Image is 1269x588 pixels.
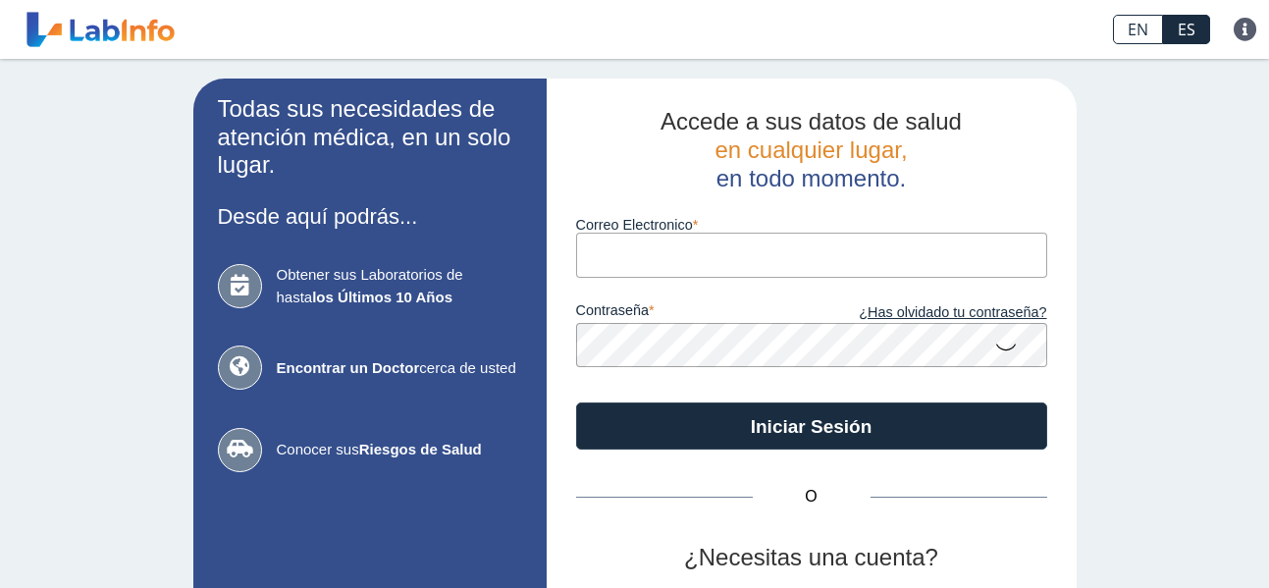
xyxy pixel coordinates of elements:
[277,357,522,380] span: cerca de usted
[277,439,522,461] span: Conocer sus
[1163,15,1210,44] a: ES
[576,217,1047,233] label: Correo Electronico
[277,359,420,376] b: Encontrar un Doctor
[218,204,522,229] h3: Desde aquí podrás...
[576,402,1047,450] button: Iniciar Sesión
[359,441,482,457] b: Riesgos de Salud
[576,302,812,324] label: contraseña
[714,136,907,163] span: en cualquier lugar,
[312,289,452,305] b: los Últimos 10 Años
[661,108,962,134] span: Accede a sus datos de salud
[716,165,906,191] span: en todo momento.
[277,264,522,308] span: Obtener sus Laboratorios de hasta
[576,544,1047,572] h2: ¿Necesitas una cuenta?
[1113,15,1163,44] a: EN
[812,302,1047,324] a: ¿Has olvidado tu contraseña?
[218,95,522,180] h2: Todas sus necesidades de atención médica, en un solo lugar.
[753,485,871,508] span: O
